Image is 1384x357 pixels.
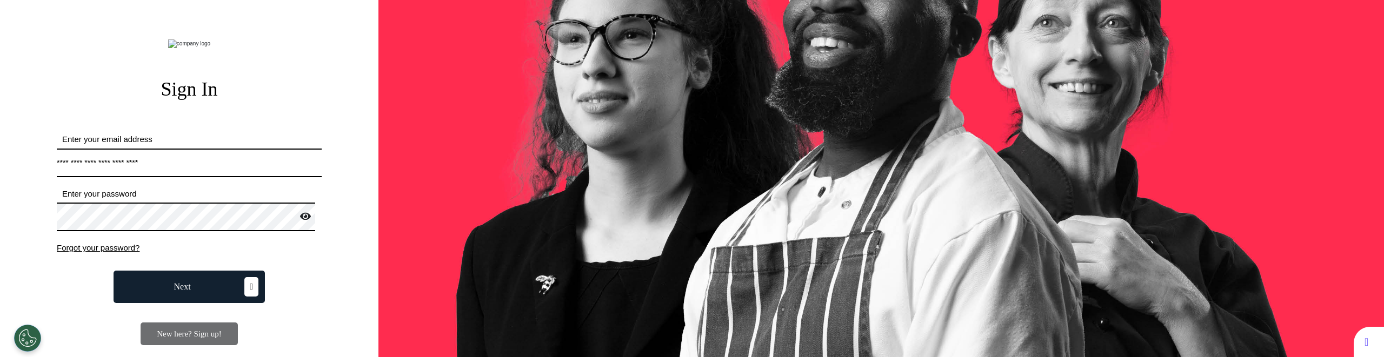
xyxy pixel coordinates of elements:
[57,133,322,146] label: Enter your email address
[168,39,210,48] img: company logo
[57,78,322,101] h2: Sign In
[157,329,222,338] span: New here? Sign up!
[174,282,191,291] span: Next
[14,325,41,352] button: Open Preferences
[114,271,265,303] button: Next
[57,243,139,252] span: Forgot your password?
[57,188,322,200] label: Enter your password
